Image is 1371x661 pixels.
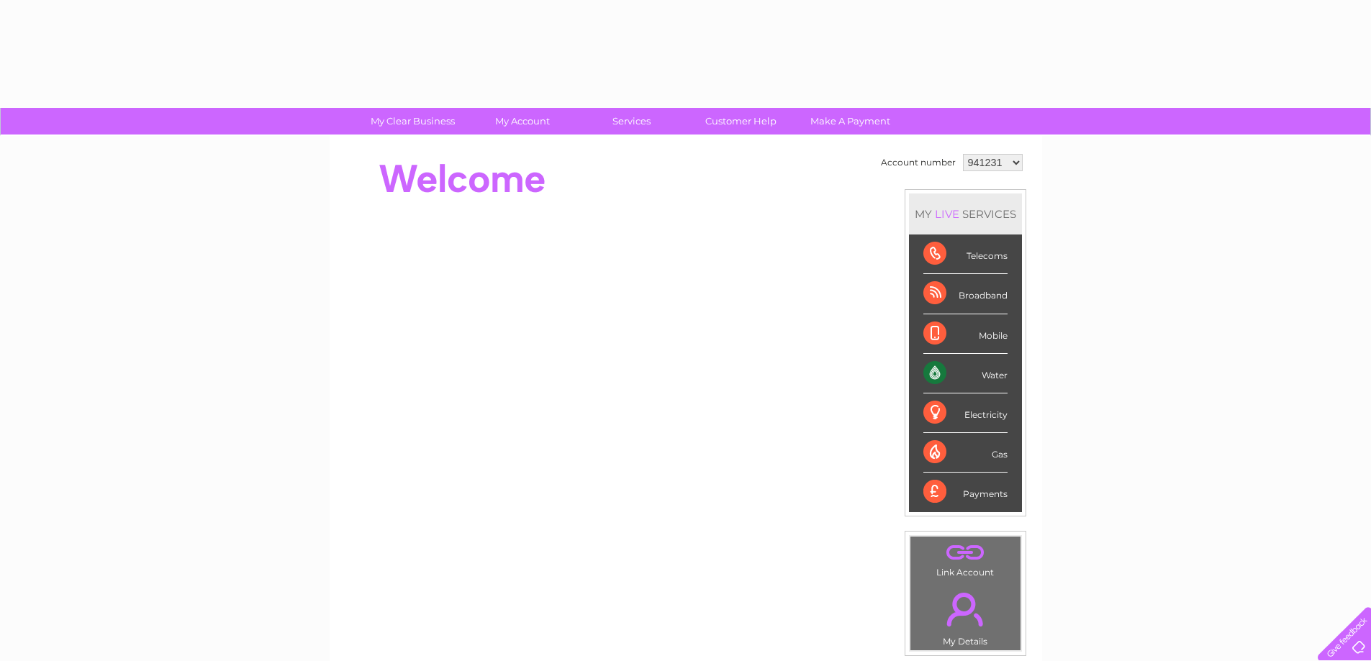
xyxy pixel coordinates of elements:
div: Telecoms [923,234,1008,274]
div: Water [923,354,1008,393]
a: Services [572,108,691,135]
a: Make A Payment [791,108,910,135]
div: Broadband [923,274,1008,314]
a: . [914,584,1017,634]
td: Account number [877,150,959,175]
div: Electricity [923,393,1008,433]
a: . [914,540,1017,565]
div: MY SERVICES [909,193,1022,234]
a: Customer Help [682,108,800,135]
a: My Clear Business [353,108,472,135]
td: My Details [910,580,1021,651]
div: LIVE [932,207,962,221]
div: Mobile [923,314,1008,354]
div: Gas [923,433,1008,473]
td: Link Account [910,536,1021,581]
div: Payments [923,473,1008,511]
a: My Account [463,108,582,135]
